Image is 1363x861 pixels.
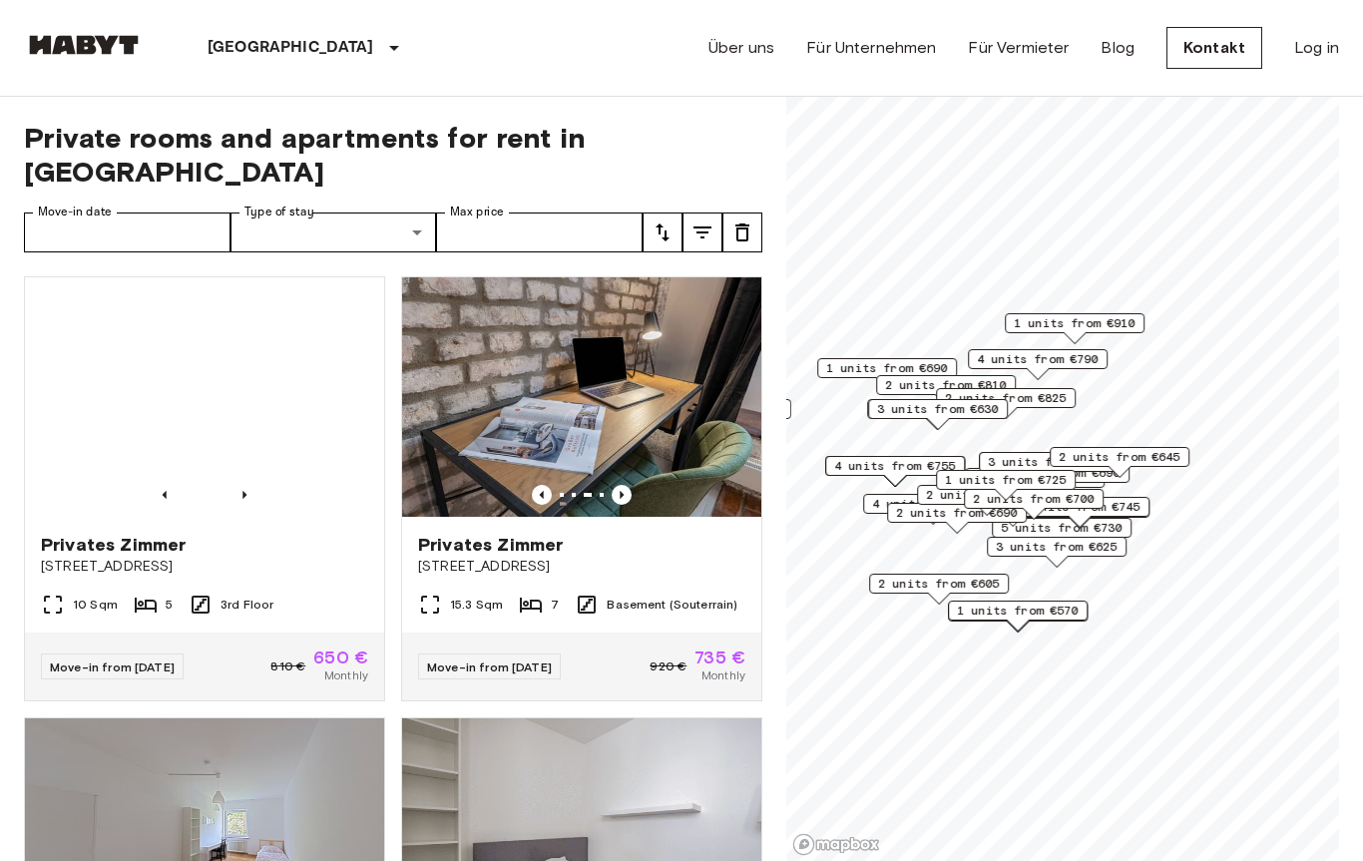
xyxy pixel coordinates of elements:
[826,359,948,377] span: 1 units from €690
[1101,36,1135,60] a: Blog
[694,648,745,666] span: 735 €
[607,596,737,614] span: Basement (Souterrain)
[73,596,118,614] span: 10 Sqm
[987,537,1127,568] div: Map marker
[945,471,1067,489] span: 1 units from €725
[936,388,1076,419] div: Map marker
[877,400,999,418] span: 3 units from €630
[41,533,186,557] span: Privates Zimmer
[948,601,1088,632] div: Map marker
[1005,313,1144,344] div: Map marker
[450,204,504,220] label: Max price
[988,453,1110,471] span: 3 units from €800
[968,349,1108,380] div: Map marker
[221,596,273,614] span: 3rd Floor
[708,36,774,60] a: Über uns
[166,596,173,614] span: 5
[701,666,745,684] span: Monthly
[532,485,552,505] button: Previous image
[917,485,1057,516] div: Map marker
[977,350,1099,368] span: 4 units from €790
[722,213,762,252] button: tune
[418,533,563,557] span: Privates Zimmer
[41,557,368,577] span: [STREET_ADDRESS]
[992,518,1132,549] div: Map marker
[24,121,762,189] span: Private rooms and apartments for rent in [GEOGRAPHIC_DATA]
[896,504,1018,522] span: 2 units from €690
[682,213,722,252] button: tune
[936,470,1076,501] div: Map marker
[868,399,1008,430] div: Map marker
[979,452,1119,483] div: Map marker
[867,399,1007,430] div: Map marker
[313,648,368,666] span: 650 €
[926,486,1048,504] span: 2 units from €925
[817,358,957,389] div: Map marker
[244,204,314,220] label: Type of stay
[885,376,1007,394] span: 2 units from €810
[24,35,144,55] img: Habyt
[878,575,1000,593] span: 2 units from €605
[551,596,559,614] span: 7
[450,596,503,614] span: 15.3 Sqm
[427,659,552,674] span: Move-in from [DATE]
[872,495,994,513] span: 4 units from €785
[401,276,762,701] a: Previous imagePrevious imagePrivates Zimmer[STREET_ADDRESS]15.3 Sqm7Basement (Souterrain)Move-in ...
[973,490,1095,508] span: 2 units from €700
[324,666,368,684] span: Monthly
[234,485,254,505] button: Previous image
[964,489,1104,520] div: Map marker
[1166,27,1262,69] a: Kontakt
[612,485,632,505] button: Previous image
[650,657,686,675] span: 920 €
[792,833,880,856] a: Mapbox logo
[887,503,1027,534] div: Map marker
[38,204,112,220] label: Move-in date
[155,485,175,505] button: Previous image
[806,36,936,60] a: Für Unternehmen
[24,213,230,252] input: Choose date
[965,468,1105,499] div: Map marker
[24,276,385,701] a: Previous imagePrevious imagePrivates Zimmer[STREET_ADDRESS]10 Sqm53rd FloorMove-in from [DATE]810...
[270,657,305,675] span: 810 €
[834,457,956,475] span: 4 units from €755
[863,494,1003,525] div: Map marker
[968,36,1069,60] a: Für Vermieter
[1059,448,1180,466] span: 2 units from €645
[418,557,745,577] span: [STREET_ADDRESS]
[643,213,682,252] button: tune
[876,375,1016,406] div: Map marker
[957,602,1079,620] span: 1 units from €570
[945,389,1067,407] span: 2 units from €825
[1294,36,1339,60] a: Log in
[974,469,1096,487] span: 5 units from €715
[50,659,175,674] span: Move-in from [DATE]
[996,538,1118,556] span: 3 units from €625
[1019,498,1140,516] span: 3 units from €745
[869,574,1009,605] div: Map marker
[825,456,965,487] div: Map marker
[208,36,374,60] p: [GEOGRAPHIC_DATA]
[1050,447,1189,478] div: Map marker
[402,277,761,517] img: Marketing picture of unit DE-02-004-006-05HF
[1014,314,1136,332] span: 1 units from €910
[25,277,384,517] img: Marketing picture of unit DE-02-011-001-01HF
